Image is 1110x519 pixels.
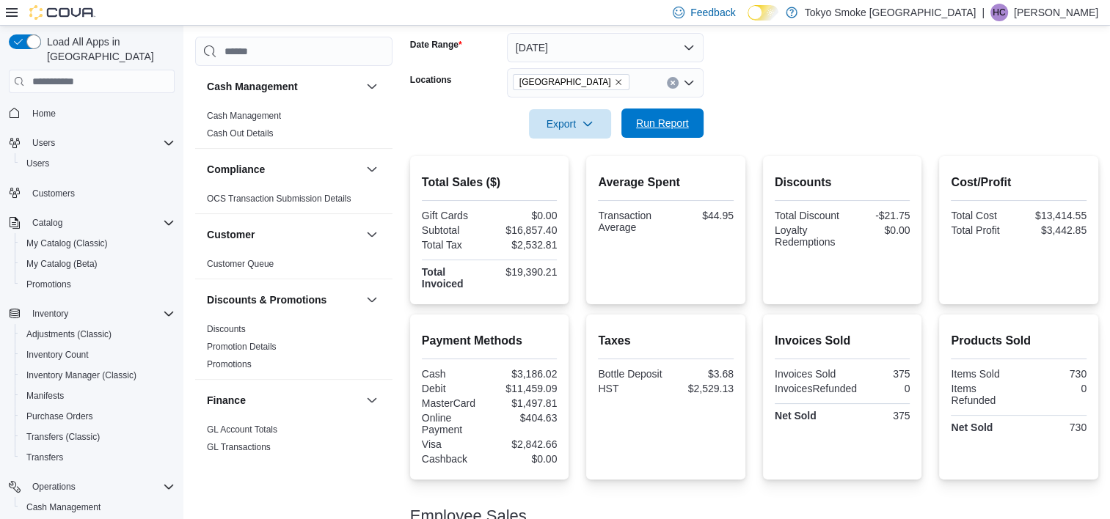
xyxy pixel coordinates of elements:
[669,368,734,380] div: $3.68
[422,224,486,236] div: Subtotal
[422,368,486,380] div: Cash
[422,383,486,394] div: Debit
[207,342,277,352] a: Promotion Details
[492,438,557,450] div: $2,842.66
[492,383,557,394] div: $11,459.09
[422,210,486,221] div: Gift Cards
[845,210,910,221] div: -$21.75
[26,258,98,270] span: My Catalog (Beta)
[207,110,281,122] span: Cash Management
[207,393,360,408] button: Finance
[410,39,462,51] label: Date Range
[26,328,112,340] span: Adjustments (Classic)
[805,4,976,21] p: Tokyo Smoke [GEOGRAPHIC_DATA]
[195,421,392,462] div: Finance
[598,210,662,233] div: Transaction Average
[21,449,69,466] a: Transfers
[951,368,1015,380] div: Items Sold
[32,108,56,119] span: Home
[32,308,68,320] span: Inventory
[207,341,277,353] span: Promotion Details
[15,274,180,295] button: Promotions
[951,422,993,433] strong: Net Sold
[26,185,81,202] a: Customers
[21,408,99,425] a: Purchase Orders
[775,174,910,191] h2: Discounts
[21,255,103,273] a: My Catalog (Beta)
[529,109,611,139] button: Export
[21,235,175,252] span: My Catalog (Classic)
[26,184,175,202] span: Customers
[598,174,734,191] h2: Average Spent
[748,5,778,21] input: Dark Mode
[207,79,360,94] button: Cash Management
[775,383,857,394] div: InvoicesRefunded
[207,128,274,139] a: Cash Out Details
[422,412,486,435] div: Online Payment
[195,320,392,379] div: Discounts & Promotions
[26,305,74,323] button: Inventory
[207,424,277,435] a: GL Account Totals
[1022,210,1087,221] div: $13,414.55
[598,383,662,394] div: HST
[951,224,1015,236] div: Total Profit
[21,387,70,405] a: Manifests
[15,365,180,386] button: Inventory Manager (Classic)
[21,346,175,364] span: Inventory Count
[207,324,246,334] a: Discounts
[21,155,55,172] a: Users
[26,501,101,513] span: Cash Management
[669,383,734,394] div: $2,529.13
[422,397,486,409] div: MasterCard
[410,74,452,86] label: Locations
[614,78,623,86] button: Remove Mount Pearl Commonwealth from selection in this group
[26,478,175,496] span: Operations
[26,411,93,422] span: Purchase Orders
[26,369,136,381] span: Inventory Manager (Classic)
[3,133,180,153] button: Users
[15,386,180,406] button: Manifests
[32,217,62,229] span: Catalog
[1022,422,1087,433] div: 730
[775,332,910,350] h2: Invoices Sold
[513,74,629,90] span: Mount Pearl Commonwealth
[1022,224,1087,236] div: $3,442.85
[621,108,704,138] button: Run Report
[422,266,464,290] strong: Total Invoiced
[775,368,839,380] div: Invoices Sold
[41,34,175,64] span: Load All Apps in [GEOGRAPHIC_DATA]
[26,478,81,496] button: Operations
[990,4,1008,21] div: Heather Chafe
[15,345,180,365] button: Inventory Count
[683,77,695,89] button: Open list of options
[363,226,381,243] button: Customer
[422,174,558,191] h2: Total Sales ($)
[207,292,326,307] h3: Discounts & Promotions
[207,442,271,452] a: GL Transactions
[21,498,175,516] span: Cash Management
[21,367,142,384] a: Inventory Manager (Classic)
[207,162,265,177] h3: Compliance
[21,255,175,273] span: My Catalog (Beta)
[3,213,180,233] button: Catalog
[15,324,180,345] button: Adjustments (Classic)
[21,325,117,343] a: Adjustments (Classic)
[21,346,95,364] a: Inventory Count
[21,325,175,343] span: Adjustments (Classic)
[1022,383,1087,394] div: 0
[207,227,255,242] h3: Customer
[207,359,252,369] a: Promotions
[1014,4,1098,21] p: [PERSON_NAME]
[21,449,175,466] span: Transfers
[207,79,298,94] h3: Cash Management
[26,103,175,122] span: Home
[845,368,910,380] div: 375
[15,497,180,518] button: Cash Management
[3,102,180,123] button: Home
[363,291,381,309] button: Discounts & Promotions
[538,109,602,139] span: Export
